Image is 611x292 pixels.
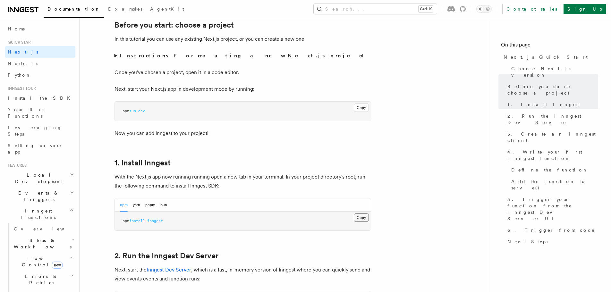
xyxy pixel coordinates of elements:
[5,208,69,221] span: Inngest Functions
[8,61,38,66] span: Node.js
[11,235,75,253] button: Steps & Workflows
[505,224,598,236] a: 6. Trigger from code
[5,69,75,81] a: Python
[120,198,128,212] button: npm
[501,51,598,63] a: Next.js Quick Start
[507,238,547,245] span: Next Steps
[5,169,75,187] button: Local Development
[5,40,33,45] span: Quick start
[509,63,598,81] a: Choose Next.js version
[502,4,561,14] a: Contact sales
[507,196,598,222] span: 5. Trigger your function from the Inngest Dev Server UI
[47,6,100,12] span: Documentation
[123,219,129,223] span: npm
[5,140,75,158] a: Setting up your app
[11,271,75,288] button: Errors & Retries
[507,113,598,126] span: 2. Run the Inngest Dev Server
[505,236,598,247] a: Next Steps
[11,253,75,271] button: Flow Controlnew
[8,125,62,137] span: Leveraging Steps
[5,58,75,69] a: Node.js
[505,146,598,164] a: 4. Write your first Inngest function
[129,219,145,223] span: install
[5,46,75,58] a: Next.js
[509,176,598,194] a: Add the function to serve()
[147,219,163,223] span: inngest
[505,194,598,224] a: 5. Trigger your function from the Inngest Dev Server UI
[5,205,75,223] button: Inngest Functions
[505,128,598,146] a: 3. Create an Inngest client
[507,101,580,108] span: 1. Install Inngest
[505,110,598,128] a: 2. Run the Inngest Dev Server
[504,54,588,60] span: Next.js Quick Start
[8,143,63,154] span: Setting up your app
[11,223,75,235] a: Overview
[509,164,598,176] a: Define the function
[115,129,371,138] p: Now you can add Inngest to your project!
[505,99,598,110] a: 1. Install Inngest
[120,53,366,59] strong: Instructions for creating a new Next.js project
[147,267,191,273] a: Inngest Dev Server
[5,92,75,104] a: Install the SDK
[505,81,598,99] a: Before you start: choose a project
[8,96,74,101] span: Install the SDK
[5,187,75,205] button: Events & Triggers
[150,6,184,12] span: AgentKit
[354,104,369,112] button: Copy
[129,109,136,113] span: run
[160,198,167,212] button: bun
[5,190,70,203] span: Events & Triggers
[11,255,71,268] span: Flow Control
[564,4,606,14] a: Sign Up
[8,72,31,78] span: Python
[138,109,145,113] span: dev
[52,262,63,269] span: new
[44,2,104,18] a: Documentation
[511,178,598,191] span: Add the function to serve()
[5,104,75,122] a: Your first Functions
[354,213,369,222] button: Copy
[115,158,171,167] a: 1. Install Inngest
[115,51,371,60] summary: Instructions for creating a new Next.js project
[5,86,36,91] span: Inngest tour
[511,65,598,78] span: Choose Next.js version
[5,122,75,140] a: Leveraging Steps
[5,23,75,35] a: Home
[115,85,371,94] p: Next, start your Next.js app in development mode by running:
[115,265,371,283] p: Next, start the , which is a fast, in-memory version of Inngest where you can quickly send and vi...
[14,226,80,231] span: Overview
[5,172,70,185] span: Local Development
[501,41,598,51] h4: On this page
[8,26,26,32] span: Home
[115,68,371,77] p: Once you've chosen a project, open it in a code editor.
[507,149,598,162] span: 4. Write your first Inngest function
[507,131,598,144] span: 3. Create an Inngest client
[146,2,188,17] a: AgentKit
[11,237,72,250] span: Steps & Workflows
[476,5,492,13] button: Toggle dark mode
[123,109,129,113] span: npm
[507,227,595,233] span: 6. Trigger from code
[11,273,70,286] span: Errors & Retries
[419,6,433,12] kbd: Ctrl+K
[104,2,146,17] a: Examples
[115,35,371,44] p: In this tutorial you can use any existing Next.js project, or you can create a new one.
[133,198,140,212] button: yarn
[511,167,588,173] span: Define the function
[5,163,27,168] span: Features
[108,6,142,12] span: Examples
[8,107,46,119] span: Your first Functions
[8,49,38,54] span: Next.js
[115,251,218,260] a: 2. Run the Inngest Dev Server
[115,21,234,29] a: Before you start: choose a project
[145,198,155,212] button: pnpm
[314,4,437,14] button: Search...Ctrl+K
[115,172,371,190] p: With the Next.js app now running running open a new tab in your terminal. In your project directo...
[507,83,598,96] span: Before you start: choose a project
